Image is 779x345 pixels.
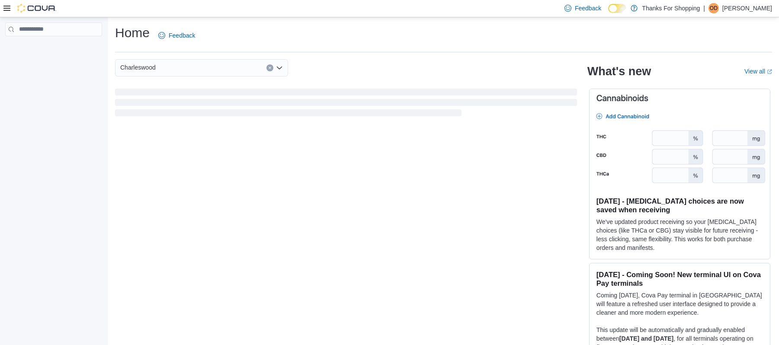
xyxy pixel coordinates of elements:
button: Clear input [266,64,273,71]
nav: Complex example [5,38,102,59]
h2: What's new [587,64,651,78]
p: Coming [DATE], Cova Pay terminal in [GEOGRAPHIC_DATA] will feature a refreshed user interface des... [596,291,763,317]
p: We've updated product receiving so your [MEDICAL_DATA] choices (like THCa or CBG) stay visible fo... [596,217,763,252]
div: O Dixon [708,3,719,13]
p: [PERSON_NAME] [722,3,772,13]
input: Dark Mode [608,4,626,13]
p: Thanks For Shopping [642,3,700,13]
span: Feedback [575,4,601,13]
img: Cova [17,4,56,13]
h3: [DATE] - [MEDICAL_DATA] choices are now saved when receiving [596,197,763,214]
span: Feedback [169,31,195,40]
strong: [DATE] and [DATE] [619,335,673,342]
button: Open list of options [276,64,283,71]
a: Feedback [155,27,199,44]
h1: Home [115,24,150,42]
p: | [703,3,705,13]
svg: External link [767,69,772,74]
a: View allExternal link [744,68,772,75]
span: Charleswood [120,62,156,73]
span: OD [710,3,718,13]
span: Loading [115,90,577,118]
h3: [DATE] - Coming Soon! New terminal UI on Cova Pay terminals [596,270,763,287]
